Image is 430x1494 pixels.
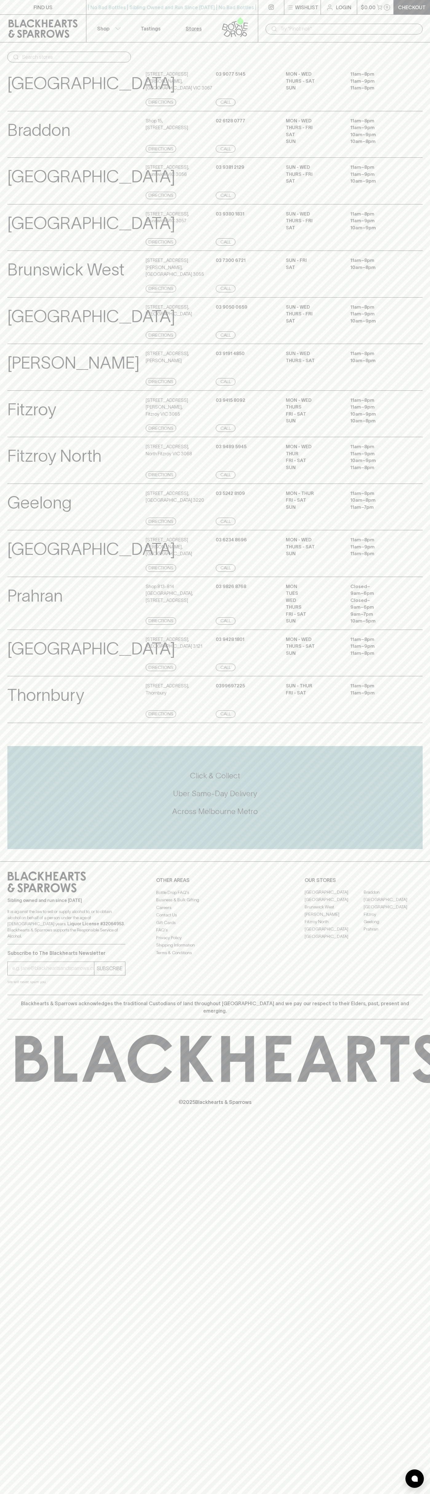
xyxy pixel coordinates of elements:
[7,71,175,96] p: [GEOGRAPHIC_DATA]
[216,211,244,218] p: 03 9380 1831
[286,131,341,138] p: SAT
[350,497,406,504] p: 10am – 8pm
[364,889,423,896] a: Braddon
[7,771,423,781] h5: Click & Collect
[286,85,341,92] p: SUN
[364,911,423,918] a: Fitzroy
[7,304,175,329] p: [GEOGRAPHIC_DATA]
[286,224,341,231] p: SAT
[286,604,341,611] p: THURS
[350,490,406,497] p: 11am – 8pm
[350,417,406,425] p: 10am – 8pm
[286,611,341,618] p: FRI - SAT
[286,318,341,325] p: SAT
[216,285,235,292] a: Call
[350,550,406,557] p: 11am – 8pm
[216,682,245,690] p: 0399697225
[34,4,53,11] p: FIND US
[146,117,188,131] p: Shop 15 , [STREET_ADDRESS]
[286,690,341,697] p: Fri - Sat
[286,138,341,145] p: SUN
[146,710,176,718] a: Directions
[305,903,364,911] a: Brunswick West
[286,590,341,597] p: TUES
[286,497,341,504] p: FRI - SAT
[286,443,341,450] p: MON - WED
[216,664,235,671] a: Call
[350,304,406,311] p: 11am – 8pm
[146,471,176,479] a: Directions
[350,504,406,511] p: 11am – 7pm
[350,457,406,464] p: 10am – 9pm
[286,178,341,185] p: SAT
[286,404,341,411] p: THURS
[216,304,247,311] p: 03 9050 0659
[286,304,341,311] p: SUN - WED
[146,397,214,418] p: [STREET_ADDRESS][PERSON_NAME] , Fitzroy VIC 3065
[216,583,246,590] p: 03 9826 8768
[286,397,341,404] p: MON - WED
[350,124,406,131] p: 11am – 9pm
[305,926,364,933] a: [GEOGRAPHIC_DATA]
[350,264,406,271] p: 10am – 8pm
[216,257,246,264] p: 03 7300 6721
[216,350,245,357] p: 03 9191 4850
[350,318,406,325] p: 10am – 9pm
[286,350,341,357] p: SUN - WED
[156,942,274,949] a: Shipping Information
[216,397,245,404] p: 03 9415 8092
[350,690,406,697] p: 11am – 9pm
[186,25,202,32] p: Stores
[216,471,235,479] a: Call
[22,52,126,62] input: Search stores
[146,71,214,92] p: [STREET_ADDRESS][PERSON_NAME] , [GEOGRAPHIC_DATA] VIC 3067
[156,904,274,911] a: Careers
[286,636,341,643] p: MON - WED
[286,536,341,543] p: MON - WED
[350,138,406,145] p: 10am – 8pm
[350,404,406,411] p: 11am – 9pm
[67,921,124,926] strong: Liquor License #32064953
[7,350,140,376] p: [PERSON_NAME]
[146,425,176,432] a: Directions
[350,536,406,543] p: 11am – 8pm
[216,617,235,625] a: Call
[350,117,406,124] p: 11am – 8pm
[146,664,176,671] a: Directions
[350,450,406,457] p: 11am – 9pm
[156,889,274,896] a: Bottle Drop FAQ's
[286,643,341,650] p: THURS - SAT
[412,1476,418,1482] img: bubble-icon
[146,682,189,696] p: [STREET_ADDRESS] , Thornbury
[216,443,247,450] p: 03 9489 5945
[350,650,406,657] p: 11am – 8pm
[216,238,235,246] a: Call
[7,490,72,516] p: Geelong
[305,933,364,940] a: [GEOGRAPHIC_DATA]
[146,636,202,650] p: [STREET_ADDRESS] , [GEOGRAPHIC_DATA] 3121
[286,682,341,690] p: Sun - Thur
[350,636,406,643] p: 11am – 8pm
[286,357,341,364] p: THURS - SAT
[216,564,235,572] a: Call
[7,211,175,236] p: [GEOGRAPHIC_DATA]
[146,536,214,557] p: [STREET_ADDRESS][PERSON_NAME] , [GEOGRAPHIC_DATA]
[7,788,423,799] h5: Uber Same-Day Delivery
[141,25,160,32] p: Tastings
[216,536,247,543] p: 03 6234 8696
[286,583,341,590] p: MON
[286,490,341,497] p: MON - THUR
[350,350,406,357] p: 11am – 8pm
[97,25,109,32] p: Shop
[286,504,341,511] p: SUN
[216,710,235,718] a: Call
[286,310,341,318] p: THURS - FRI
[336,4,351,11] p: Login
[305,876,423,884] p: OUR STORES
[350,310,406,318] p: 11am – 9pm
[146,564,176,572] a: Directions
[350,357,406,364] p: 10am – 8pm
[216,518,235,525] a: Call
[146,192,176,199] a: Directions
[286,464,341,471] p: SUN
